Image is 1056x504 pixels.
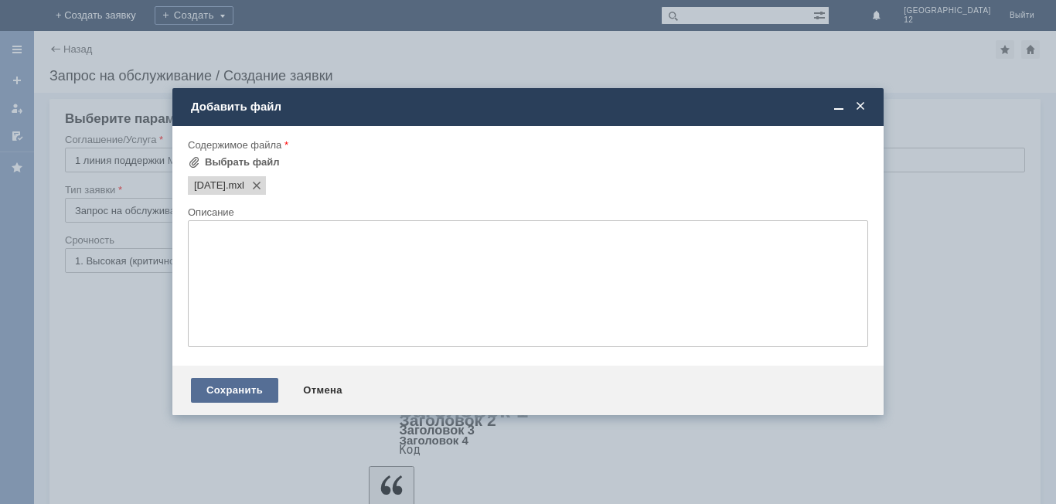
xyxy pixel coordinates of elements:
[188,140,865,150] div: Содержимое файла
[188,207,865,217] div: Описание
[853,100,868,114] span: Закрыть
[194,179,226,192] span: 23.08.2025.mxl
[226,179,244,192] span: 23.08.2025.mxl
[191,100,868,114] div: Добавить файл
[6,6,226,31] div: прошу удалить отложенные [PERSON_NAME], спасибо
[831,100,847,114] span: Свернуть (Ctrl + M)
[205,156,280,169] div: Выбрать файл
